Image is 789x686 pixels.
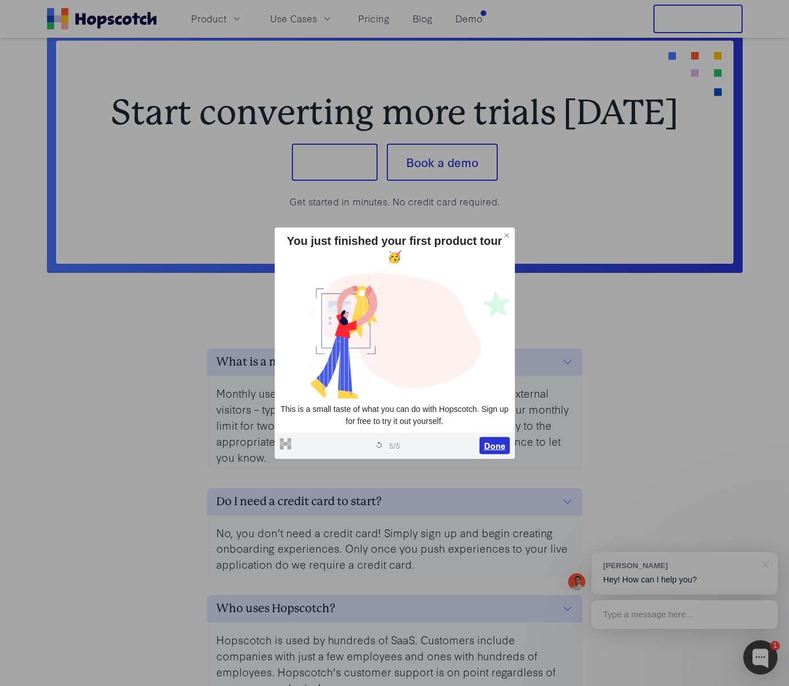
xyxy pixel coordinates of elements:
button: Book a demo [387,144,498,181]
div: You just finished your first product tour 🥳 [280,232,510,264]
button: Do I need a credit card to start? [207,488,582,516]
p: This is a small taste of what you can do with Hopscotch. Sign up for free to try it out yourself. [280,403,510,427]
button: Sign up [292,144,378,181]
h2: FAQs [56,310,734,337]
a: Pricing [354,9,394,28]
div: 1 [770,641,780,651]
h3: Who uses Hopscotch? [216,600,335,618]
h3: What is a monthly user? [216,353,347,371]
p: Monthly users are the number of guides that are viewed by external visitors – typically your cust... [216,385,573,465]
a: Home [47,8,157,30]
span: 5 / 5 [389,440,400,450]
img: glz40brdibq3amekgqry.png [280,269,510,398]
a: Demo [451,9,487,28]
button: What is a monthly user? [207,348,582,376]
div: Type a message here... [592,600,778,629]
h2: Start converting more trials [DATE] [93,96,697,130]
div: [PERSON_NAME] [603,560,755,571]
p: No, you don’t need a credit card! Simply sign up and begin creating onboarding experiences. Only ... [216,525,573,573]
button: Who uses Hopscotch? [207,595,582,622]
span: Use Cases [270,11,317,26]
img: Mark Spera [568,573,585,590]
button: Product [184,9,249,28]
span: Product [191,11,227,26]
p: Get started in minutes. No credit card required. [93,195,697,209]
button: Done [479,437,510,454]
h3: Do I need a credit card to start? [216,493,382,511]
a: Blog [408,9,437,28]
p: Hey! How can I help you? [603,574,766,586]
button: Use Cases [263,9,340,28]
button: Free Trial [653,5,743,33]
